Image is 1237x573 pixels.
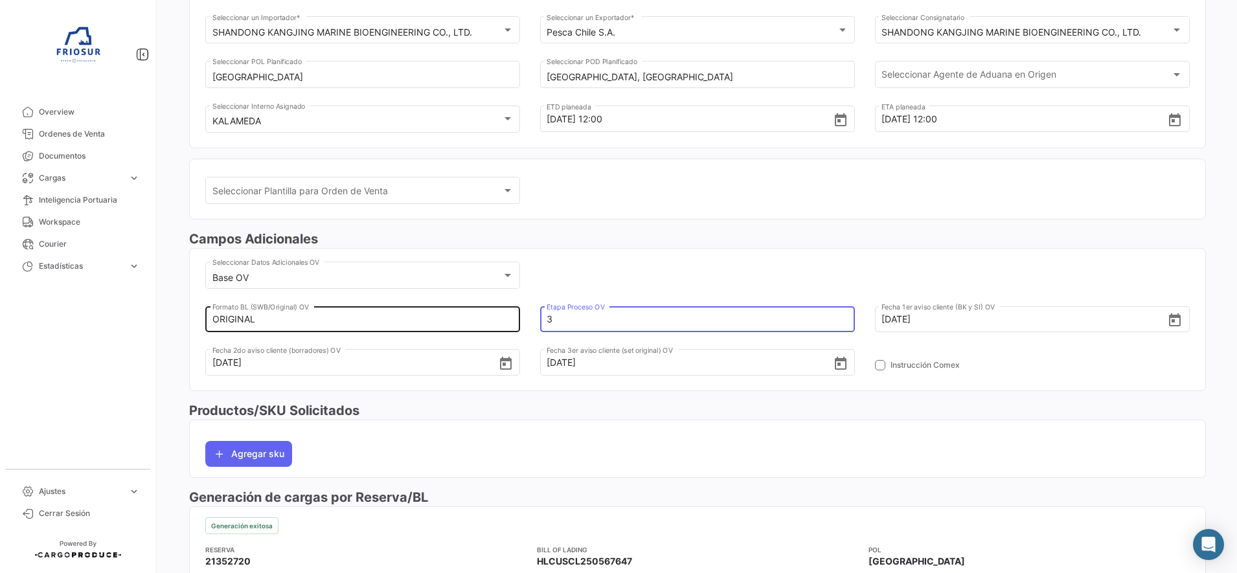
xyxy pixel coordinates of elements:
a: Workspace [10,211,145,233]
span: 21352720 [205,555,251,568]
mat-select-trigger: Pesca Chile S.A. [547,27,615,38]
button: Open calendar [498,355,514,370]
mat-select-trigger: Base OV [212,272,249,283]
app-card-info-title: POL [868,545,1190,555]
h3: Campos Adicionales [189,230,1206,248]
span: Seleccionar Agente de Aduana en Origen [881,72,1171,83]
span: Ordenes de Venta [39,128,140,140]
a: Courier [10,233,145,255]
h3: Generación de cargas por Reserva/BL [189,488,1206,506]
span: Instrucción Comex [891,359,960,371]
mat-select-trigger: SHANDONG KANGJING MARINE BIOENGINEERING CO., LTD. [881,27,1141,38]
button: Agregar sku [205,441,292,467]
span: Cerrar Sesión [39,508,140,519]
span: Generación exitosa [211,521,273,531]
input: Seleccionar una fecha [881,96,1167,142]
span: expand_more [128,260,140,272]
input: Seleccionar una fecha [547,96,832,142]
h3: Productos/SKU Solicitados [189,401,1206,420]
mat-select-trigger: KALAMEDA [212,115,261,126]
span: Seleccionar Plantilla para Orden de Venta [212,188,502,199]
input: Seleccionar una fecha [212,340,498,385]
input: Escriba para buscar... [547,72,848,83]
span: Overview [39,106,140,118]
input: Escriba para buscar... [212,72,514,83]
span: Estadísticas [39,260,123,272]
button: Open calendar [1167,112,1183,126]
span: expand_more [128,172,140,184]
app-card-info-title: Bill of Lading [537,545,858,555]
input: Seleccionar una fecha [547,340,832,385]
a: Documentos [10,145,145,167]
span: HLCUSCL250567647 [537,555,632,568]
mat-select-trigger: SHANDONG KANGJING MARINE BIOENGINEERING CO., LTD. [212,27,472,38]
app-card-info-title: Reserva [205,545,527,555]
button: Open calendar [1167,312,1183,326]
span: Courier [39,238,140,250]
img: 6ea6c92c-e42a-4aa8-800a-31a9cab4b7b0.jpg [45,16,110,80]
button: Open calendar [833,355,848,370]
span: Documentos [39,150,140,162]
div: Abrir Intercom Messenger [1193,529,1224,560]
a: Ordenes de Venta [10,123,145,145]
span: Cargas [39,172,123,184]
input: Seleccionar una fecha [881,297,1167,342]
span: [GEOGRAPHIC_DATA] [868,555,965,568]
button: Open calendar [833,112,848,126]
span: Inteligencia Portuaria [39,194,140,206]
span: expand_more [128,486,140,497]
a: Overview [10,101,145,123]
span: Ajustes [39,486,123,497]
span: Workspace [39,216,140,228]
a: Inteligencia Portuaria [10,189,145,211]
